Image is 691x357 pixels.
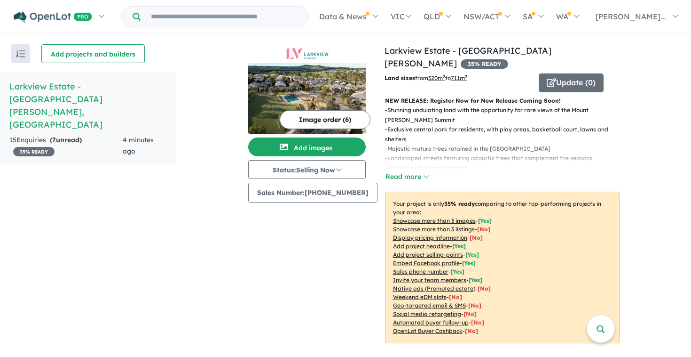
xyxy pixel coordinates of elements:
[385,144,627,154] p: - Majestic mature trees retained in the [GEOGRAPHIC_DATA]
[462,260,476,267] span: [ Yes ]
[385,74,415,81] b: Land sizes
[385,125,627,144] p: - Exclusive central park for residents, with play areas, basketball court, lawns and shelters
[393,251,463,258] u: Add project selling-points
[443,74,445,79] sup: 2
[471,319,484,326] span: [No]
[393,319,469,326] u: Automated buyer follow-up
[478,285,491,292] span: [No]
[248,44,366,134] a: Larkview Estate - Mount Barker LogoLarkview Estate - Mount Barker
[465,327,478,334] span: [No]
[393,293,447,300] u: Weekend eDM slots
[461,59,508,69] span: 35 % READY
[463,310,477,317] span: [No]
[393,226,475,233] u: Showcase more than 3 listings
[385,96,620,105] p: NEW RELEASE: Register Now for New Release Coming Soon!
[470,234,483,241] span: [ No ]
[393,234,467,241] u: Display pricing information
[478,217,492,224] span: [ Yes ]
[14,11,92,23] img: Openlot PRO Logo White
[393,268,448,275] u: Sales phone number
[469,276,482,284] span: [ Yes ]
[52,136,56,144] span: 7
[252,48,362,59] img: Larkview Estate - Mount Barker Logo
[50,136,82,144] strong: ( unread)
[248,160,366,179] button: Status:Selling Now
[393,260,460,267] u: Embed Facebook profile
[393,243,450,250] u: Add project headline
[477,226,490,233] span: [ No ]
[449,293,462,300] span: [No]
[248,138,366,156] button: Add images
[444,200,475,207] b: 35 % ready
[13,147,55,156] span: 35 % READY
[465,251,479,258] span: [ Yes ]
[393,217,476,224] u: Showcase more than 3 images
[16,50,25,57] img: sort.svg
[123,136,154,155] span: 4 minutes ago
[393,285,475,292] u: Native ads (Promoted estate)
[385,171,429,182] button: Read more
[451,268,464,275] span: [ Yes ]
[393,276,466,284] u: Invite your team members
[248,63,366,134] img: Larkview Estate - Mount Barker
[385,192,620,343] p: Your project is only comparing to other top-performing projects in your area: - - - - - - - - - -...
[428,74,445,81] u: 320 m
[385,45,551,69] a: Larkview Estate - [GEOGRAPHIC_DATA][PERSON_NAME]
[385,73,532,83] p: from
[280,110,370,129] button: Image order (6)
[9,135,123,157] div: 15 Enquir ies
[142,7,306,27] input: Try estate name, suburb, builder or developer
[445,74,467,81] span: to
[539,73,604,92] button: Update (0)
[393,327,463,334] u: OpenLot Buyer Cashback
[468,302,481,309] span: [No]
[596,12,666,21] span: [PERSON_NAME]...
[451,74,467,81] u: 711 m
[385,163,627,173] p: - All lots benched and retained
[393,310,461,317] u: Social media retargeting
[452,243,466,250] span: [ Yes ]
[248,183,377,203] button: Sales Number:[PHONE_NUMBER]
[393,302,466,309] u: Geo-targeted email & SMS
[385,105,627,125] p: - Stunning undulating land with the opportunity for rare views of the Mount [PERSON_NAME] Summit
[385,154,627,163] p: - Landscaped streets featuring colourful trees that complement the seasons
[9,80,166,131] h5: Larkview Estate - [GEOGRAPHIC_DATA][PERSON_NAME] , [GEOGRAPHIC_DATA]
[465,74,467,79] sup: 2
[41,44,145,63] button: Add projects and builders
